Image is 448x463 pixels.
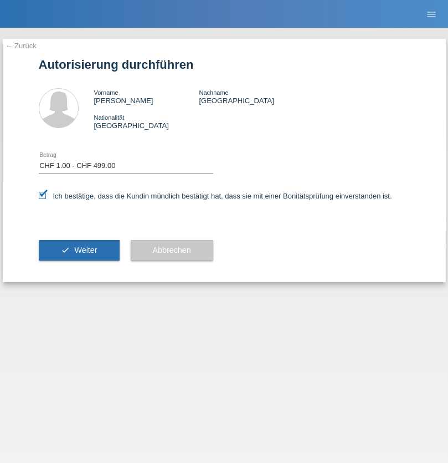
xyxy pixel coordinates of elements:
span: Nationalität [94,114,125,121]
button: check Weiter [39,240,120,261]
div: [GEOGRAPHIC_DATA] [199,88,304,105]
span: Nachname [199,89,228,96]
div: [GEOGRAPHIC_DATA] [94,113,199,130]
span: Vorname [94,89,119,96]
i: menu [426,9,437,20]
button: Abbrechen [131,240,213,261]
h1: Autorisierung durchführen [39,58,410,72]
span: Abbrechen [153,246,191,255]
a: ← Zurück [6,42,37,50]
div: [PERSON_NAME] [94,88,199,105]
a: menu [420,11,442,17]
label: Ich bestätige, dass die Kundin mündlich bestätigt hat, dass sie mit einer Bonitätsprüfung einvers... [39,192,392,200]
span: Weiter [74,246,97,255]
i: check [61,246,70,255]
